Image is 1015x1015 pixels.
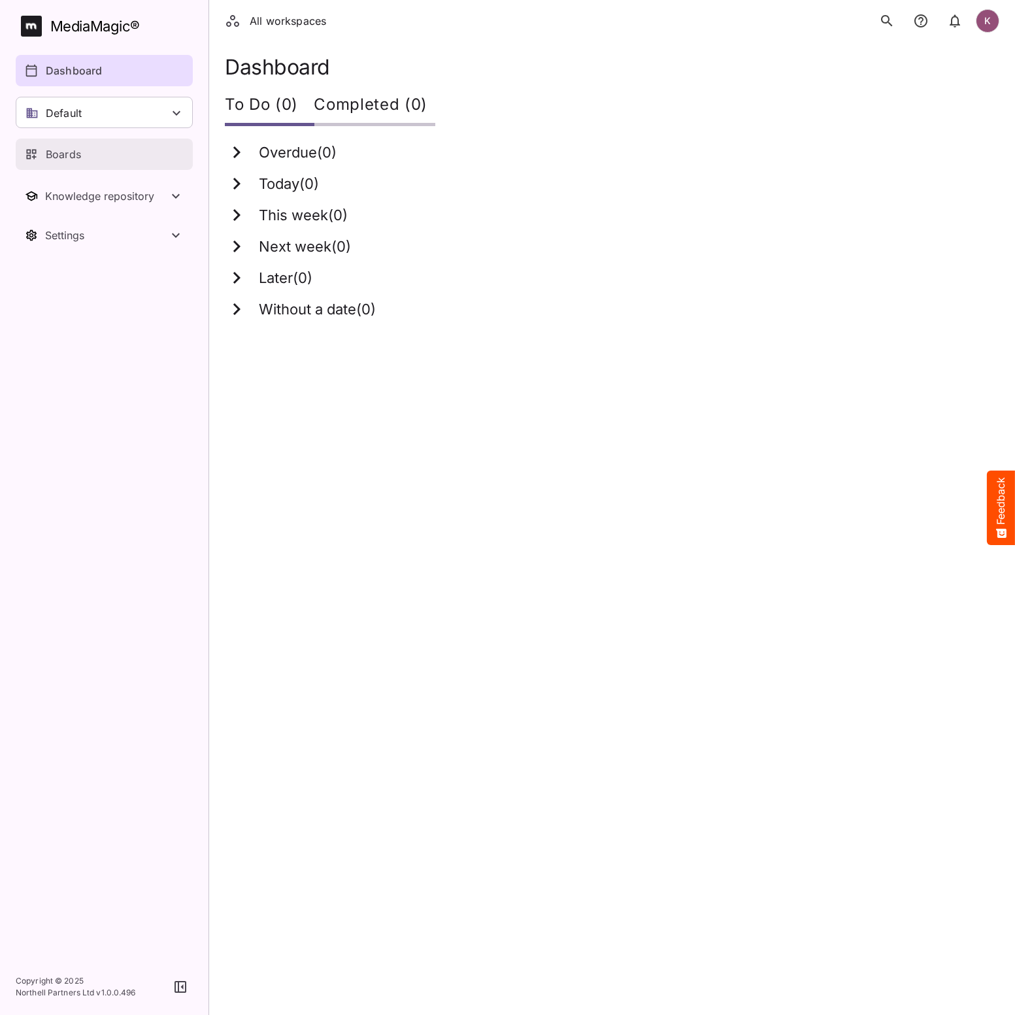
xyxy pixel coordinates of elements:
p: Dashboard [46,63,102,78]
a: Dashboard [16,55,193,86]
a: Boards [16,139,193,170]
a: MediaMagic® [21,16,193,37]
h3: Overdue ( 0 ) [259,144,337,161]
h3: Later ( 0 ) [259,270,312,287]
nav: Knowledge repository [16,180,193,212]
p: Northell Partners Ltd v 1.0.0.496 [16,987,136,999]
h3: Next week ( 0 ) [259,239,351,256]
h3: Without a date ( 0 ) [259,301,376,318]
button: Toggle Knowledge repository [16,180,193,212]
button: notifications [942,8,968,34]
h3: This week ( 0 ) [259,207,348,224]
button: search [874,8,900,34]
h3: Today ( 0 ) [259,176,319,193]
button: notifications [908,8,934,34]
button: Toggle Settings [16,220,193,251]
nav: Settings [16,220,193,251]
p: Boards [46,146,81,162]
p: Copyright © 2025 [16,975,136,987]
div: MediaMagic ® [50,16,140,37]
div: Knowledge repository [45,190,168,203]
div: Completed (0) [314,87,435,126]
div: To Do (0) [225,87,314,126]
div: K [976,9,999,33]
p: Default [46,105,82,121]
h1: Dashboard [225,55,999,79]
button: Feedback [987,471,1015,545]
div: Settings [45,229,168,242]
